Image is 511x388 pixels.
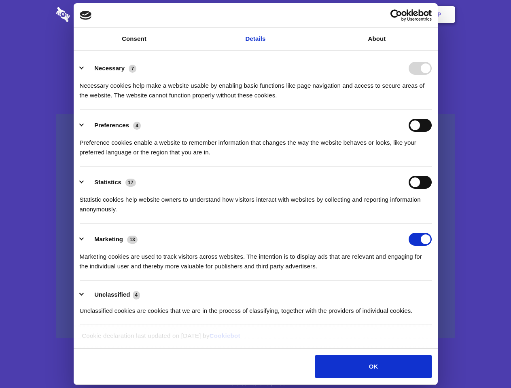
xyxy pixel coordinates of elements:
div: Necessary cookies help make a website usable by enabling basic functions like page navigation and... [80,75,432,100]
h4: Auto-redaction of sensitive data, encrypted data sharing and self-destructing private chats. Shar... [56,74,455,100]
div: Marketing cookies are used to track visitors across websites. The intention is to display ads tha... [80,246,432,271]
button: Marketing (13) [80,233,143,246]
span: 7 [129,65,136,73]
button: Preferences (4) [80,119,146,132]
button: Necessary (7) [80,62,142,75]
h1: Eliminate Slack Data Loss. [56,36,455,65]
img: logo [80,11,92,20]
span: 4 [133,291,140,299]
a: About [316,28,438,50]
label: Marketing [94,236,123,242]
div: Cookie declaration last updated on [DATE] by [76,331,435,347]
span: 4 [133,122,141,130]
a: Login [367,2,402,27]
button: OK [315,355,431,378]
button: Unclassified (4) [80,290,145,300]
iframe: Drift Widget Chat Controller [471,348,501,378]
a: Consent [74,28,195,50]
div: Unclassified cookies are cookies that we are in the process of classifying, together with the pro... [80,300,432,316]
span: 13 [127,236,138,244]
div: Statistic cookies help website owners to understand how visitors interact with websites by collec... [80,189,432,214]
label: Necessary [94,65,125,72]
a: Pricing [237,2,273,27]
a: Cookiebot [210,332,240,339]
img: logo-wordmark-white-trans-d4663122ce5f474addd5e946df7df03e33cb6a1c49d2221995e7729f52c070b2.svg [56,7,125,22]
a: Usercentrics Cookiebot - opens in a new window [361,9,432,21]
label: Statistics [94,179,121,186]
a: Wistia video thumbnail [56,114,455,338]
label: Preferences [94,122,129,129]
div: Preference cookies enable a website to remember information that changes the way the website beha... [80,132,432,157]
a: Details [195,28,316,50]
a: Contact [328,2,365,27]
button: Statistics (17) [80,176,141,189]
span: 17 [125,179,136,187]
